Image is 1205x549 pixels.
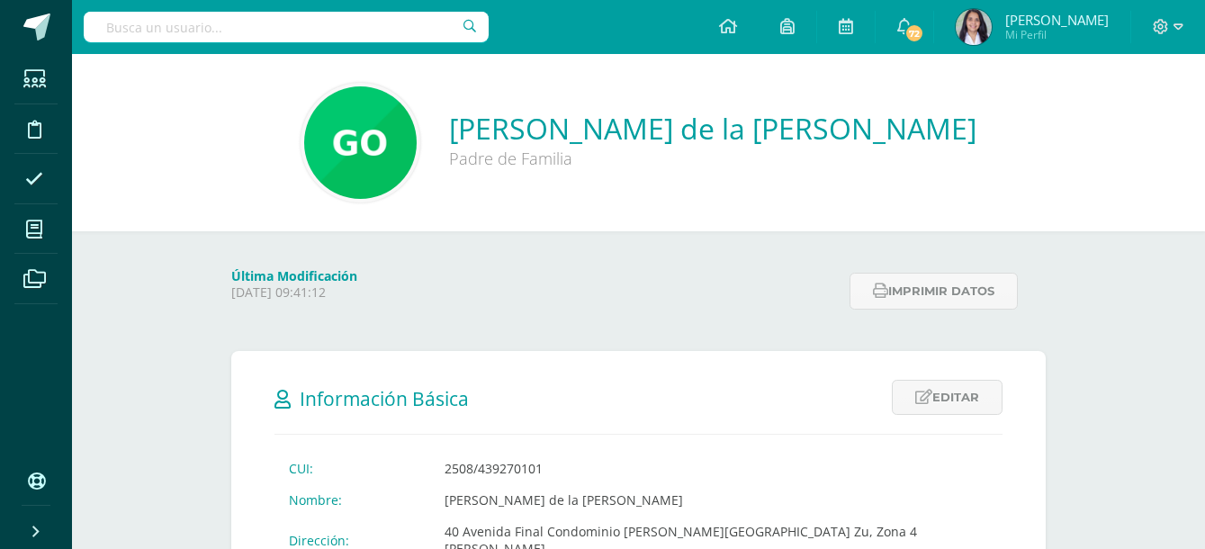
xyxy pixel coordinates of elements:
input: Busca un usuario... [84,12,489,42]
span: [PERSON_NAME] [1005,11,1109,29]
span: Mi Perfil [1005,27,1109,42]
td: 2508/439270101 [430,453,1003,484]
p: [DATE] 09:41:12 [231,284,839,301]
button: Imprimir datos [850,273,1018,310]
span: Información Básica [300,386,469,411]
a: [PERSON_NAME] de la [PERSON_NAME] [449,109,976,148]
div: Padre de Familia [449,148,976,169]
td: Nombre: [274,484,430,516]
td: [PERSON_NAME] de la [PERSON_NAME] [430,484,1003,516]
img: a6a9bdbd99664cdf26e91825639a2a56.png [304,86,417,199]
td: CUI: [274,453,430,484]
a: Editar [892,380,1003,415]
h4: Última Modificación [231,267,839,284]
span: 72 [904,23,924,43]
img: 8fd929129f210ac7bd21a469bef1b60d.png [956,9,992,45]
